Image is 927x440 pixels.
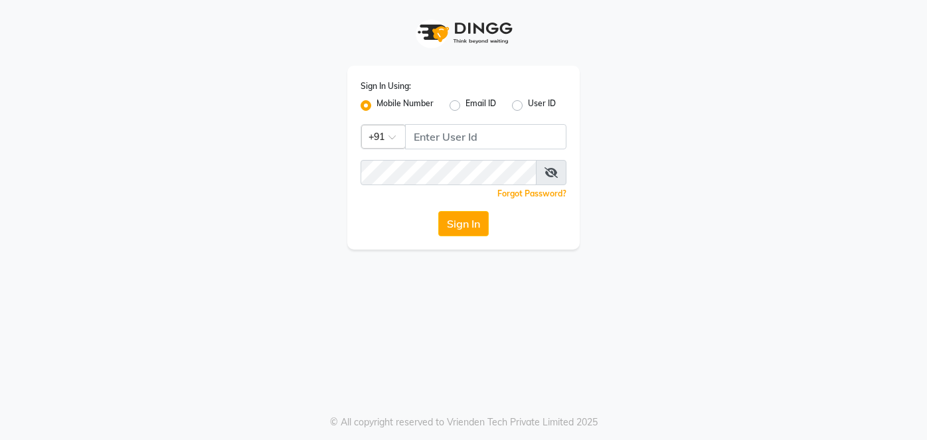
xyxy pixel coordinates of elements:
[361,160,537,185] input: Username
[465,98,496,113] label: Email ID
[377,98,434,113] label: Mobile Number
[405,124,566,149] input: Username
[438,211,489,236] button: Sign In
[497,188,566,198] a: Forgot Password?
[528,98,556,113] label: User ID
[361,80,411,92] label: Sign In Using:
[410,13,517,52] img: logo1.svg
